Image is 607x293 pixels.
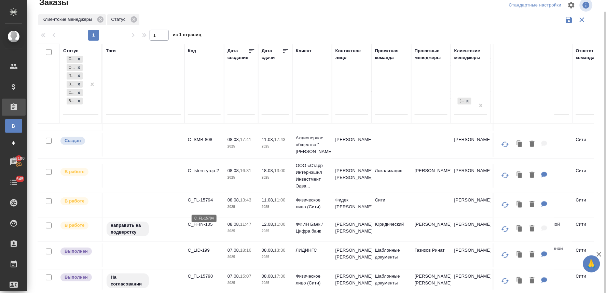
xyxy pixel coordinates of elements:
[332,193,372,217] td: Фидек [PERSON_NAME]
[111,222,145,236] p: направить на подверстку
[65,168,84,175] p: В работе
[262,47,282,61] div: Дата сдачи
[65,198,84,205] p: В работе
[262,174,289,181] p: 2025
[497,167,513,184] button: Обновить
[12,176,28,182] span: 645
[497,273,513,289] button: Обновить
[66,97,83,106] div: Создан, Ожидание предоплаты, Подтвержден, В работе, Сдан без статистики, Выполнен
[296,247,329,254] p: ЛИДИНГС
[513,248,526,262] button: Клонировать
[67,98,75,105] div: Выполнен
[526,198,538,212] button: Удалить
[188,197,221,204] p: C_FL-15794
[576,13,589,26] button: Сбросить фильтры
[526,168,538,182] button: Удалить
[240,222,251,227] p: 11:47
[262,137,274,142] p: 11.08,
[296,221,329,235] p: ФФИН Банк / Цифра банк
[106,273,181,289] div: На согласовании
[66,88,83,97] div: Создан, Ожидание предоплаты, Подтвержден, В работе, Сдан без статистики, Выполнен
[5,119,22,133] a: В
[111,274,145,288] p: На согласовании
[65,248,88,255] p: Выполнен
[188,47,196,54] div: Код
[583,255,600,273] button: 🙏
[227,248,240,253] p: 07.08,
[65,137,81,144] p: Создан
[227,280,255,287] p: 2025
[173,31,202,41] span: из 1 страниц
[111,16,128,23] p: Статус
[457,97,472,106] div: Лямина Надежда
[227,168,240,173] p: 08.08,
[526,222,538,236] button: Удалить
[106,221,181,237] div: направить на подверстку
[372,243,411,267] td: Шаблонные документы
[9,155,29,162] span: 13100
[497,136,513,153] button: Обновить
[65,222,84,229] p: В работе
[60,136,98,145] div: Выставляется автоматически при создании заказа
[262,280,289,287] p: 2025
[491,164,572,188] td: (МБ) ООО "Монблан"
[67,56,75,63] div: Создан
[240,248,251,253] p: 18:16
[67,81,75,88] div: В работе
[240,274,251,279] p: 15:07
[262,254,289,261] p: 2025
[491,242,572,269] td: (OTP) Общество с ограниченной ответственностью «Вектор Развития»
[451,218,491,241] td: [PERSON_NAME]
[372,164,411,188] td: Локализация
[513,198,526,212] button: Клонировать
[274,248,286,253] p: 13:30
[66,64,83,72] div: Создан, Ожидание предоплаты, Подтвержден, В работе, Сдан без статистики, Выполнен
[274,137,286,142] p: 17:43
[188,273,221,280] p: C_FL-15790
[411,218,451,241] td: [PERSON_NAME]
[491,133,572,157] td: (Т2) ООО "Трактат24"
[274,168,286,173] p: 13:00
[60,221,98,230] div: Выставляет ПМ после принятия заказа от КМа
[240,137,251,142] p: 17:41
[513,168,526,182] button: Клонировать
[227,254,255,261] p: 2025
[5,136,22,150] a: Ф
[9,123,19,129] span: В
[411,243,451,267] td: Газизов Ринат
[262,222,274,227] p: 12.08,
[262,274,274,279] p: 08.08,
[526,274,538,288] button: Удалить
[240,168,251,173] p: 16:31
[415,47,447,61] div: Проектные менеджеры
[188,221,221,228] p: C_FFIN-105
[526,248,538,262] button: Удалить
[513,137,526,151] button: Клонировать
[335,47,368,61] div: Контактное лицо
[451,243,491,267] td: [PERSON_NAME]
[296,162,329,190] p: ООО «Старр Интернэшнл Инвестмент Эдва...
[332,218,372,241] td: [PERSON_NAME] [PERSON_NAME]
[274,222,286,227] p: 11:00
[60,197,98,206] div: Выставляет ПМ после принятия заказа от КМа
[106,47,116,54] div: Тэги
[262,168,274,173] p: 18.08,
[513,274,526,288] button: Клонировать
[38,14,106,25] div: Клиентские менеджеры
[332,164,372,188] td: [PERSON_NAME] [PERSON_NAME]
[60,273,98,282] div: Выставляет ПМ после сдачи и проведения начислений. Последний этап для ПМа
[451,193,491,217] td: [PERSON_NAME]
[2,153,26,170] a: 13100
[66,72,83,80] div: Создан, Ожидание предоплаты, Подтвержден, В работе, Сдан без статистики, Выполнен
[67,64,75,71] div: Ожидание предоплаты
[497,247,513,263] button: Обновить
[497,221,513,237] button: Обновить
[227,137,240,142] p: 08.08,
[66,80,83,89] div: Создан, Ожидание предоплаты, Подтвержден, В работе, Сдан без статистики, Выполнен
[227,143,255,150] p: 2025
[66,55,83,64] div: Создан, Ожидание предоплаты, Подтвержден, В работе, Сдан без статистики, Выполнен
[332,243,372,267] td: [PERSON_NAME] [PERSON_NAME]
[227,47,248,61] div: Дата создания
[188,136,221,143] p: C_SMB-808
[63,47,79,54] div: Статус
